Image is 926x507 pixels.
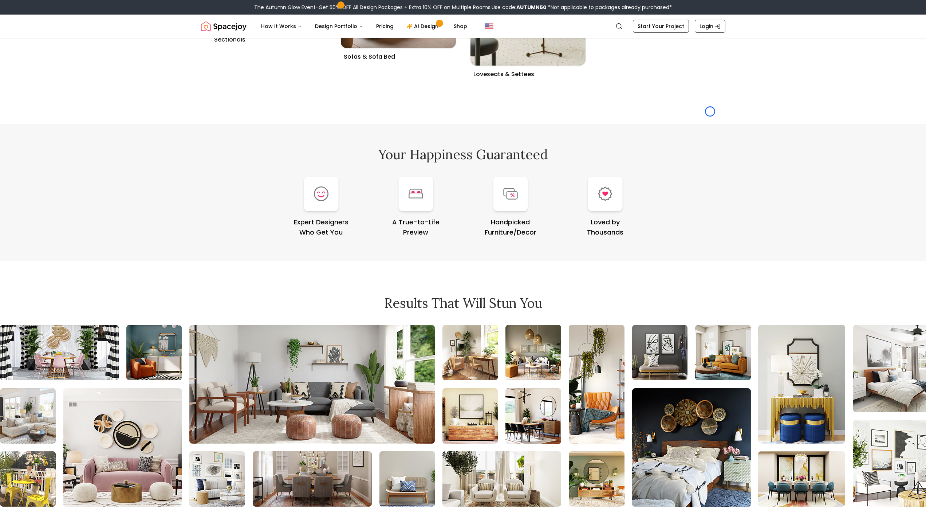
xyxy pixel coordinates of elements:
nav: Global [201,15,725,38]
h3: Sofas & Sofa Bed [341,48,456,61]
a: Pricing [370,19,399,34]
img: Expert Designers<br/>Who Get You [314,186,328,201]
h2: Results that will stun you [201,296,725,310]
a: Shop [448,19,473,34]
img: United States [485,22,493,31]
nav: Main [255,19,473,34]
b: AUTUMN50 [516,4,547,11]
img: Handpicked<br/>Furniture/Decor [503,188,518,200]
img: Loved by<br/>Thousands [598,186,612,201]
img: A True-to-Life<br/>Preview [409,189,423,199]
a: AI Design [401,19,446,34]
h2: Your Happiness Guaranteed [201,147,725,162]
div: Loved by Thousands [561,217,650,237]
a: Start Your Project [633,20,689,33]
div: Handpicked Furniture/Decor [466,217,555,237]
div: The Autumn Glow Event-Get 50% OFF All Design Packages + Extra 10% OFF on Multiple Rooms. [254,4,672,11]
button: Design Portfolio [309,19,369,34]
a: Spacejoy [201,19,247,34]
img: Spacejoy Logo [201,19,247,34]
h3: Loveseats & Settees [470,66,586,79]
span: *Not applicable to packages already purchased* [547,4,672,11]
span: Use code: [492,4,547,11]
a: Login [695,20,725,33]
button: How It Works [255,19,308,34]
div: Expert Designers Who Get You [277,217,366,237]
div: A True-to-Life Preview [371,217,460,237]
